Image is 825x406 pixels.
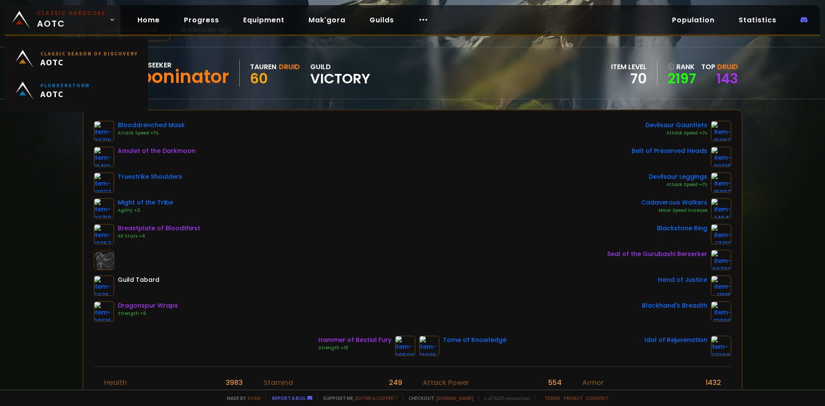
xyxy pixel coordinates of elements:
div: Tauren [250,61,276,72]
div: Minor Speed Increase [641,207,707,214]
a: Buy me a coffee [355,395,398,401]
div: 128 [391,388,402,399]
div: Seal of the Gurubashi Berserker [607,250,707,259]
div: 249 [389,377,402,388]
img: item-22722 [711,250,731,270]
span: AOTC [37,9,106,30]
div: Attack Power [423,377,469,388]
div: 554 [548,377,562,388]
a: Progress [177,11,226,29]
div: Hammer of Bestial Fury [318,336,391,345]
img: item-15062 [711,172,731,193]
div: Blackstone Ring [657,224,707,233]
span: AOTC [40,57,138,67]
span: v. d752d5 - production [479,395,530,401]
div: Cadaverous Walkers [641,198,707,207]
img: item-19491 [94,147,114,167]
img: item-22398 [711,336,731,356]
img: item-20580 [395,336,416,356]
div: Dodge [582,388,605,399]
a: Classic HardcoreAOTC [5,5,120,34]
div: All Stats +4 [118,233,200,240]
div: Mana [104,388,124,399]
div: Attack Speed +1% [649,181,707,188]
div: Intellect [263,388,292,399]
div: rank [668,61,696,72]
span: Victory [310,72,370,85]
img: item-20216 [711,147,731,167]
div: Agility +3 [118,207,173,214]
div: Strength +15 [318,345,391,351]
div: Attack Speed +1% [645,130,707,137]
a: Home [131,11,167,29]
img: item-15063 [711,121,731,141]
div: Attack Speed +1% [118,130,185,137]
div: Top [701,61,738,72]
div: Might of the Tribe [118,198,173,207]
span: Support me, [318,395,398,401]
img: item-22712 [94,198,114,219]
img: item-12757 [94,224,114,244]
div: Devilsaur Leggings [649,172,707,181]
a: Terms [544,395,560,401]
img: item-20615 [94,301,114,322]
div: Tome of Knowledge [443,336,507,345]
a: 2197 [668,72,696,85]
a: Equipment [236,11,291,29]
a: 143 [716,69,738,88]
img: item-13965 [711,301,731,322]
div: Belt of Preserved Heads [632,147,707,156]
img: item-17713 [711,224,731,244]
div: Amulet of the Darkmoon [118,147,196,156]
div: Devilsaur Gauntlets [645,121,707,130]
div: Dragonspur Wraps [118,301,178,310]
img: item-5976 [94,275,114,296]
div: 70 [611,72,647,85]
div: 3983 [226,377,243,388]
a: a fan [247,395,260,401]
img: item-13385 [419,336,440,356]
a: Report a bug [272,395,306,401]
a: PlunderstormAOTC [10,75,143,107]
span: Made by [222,395,260,401]
span: AOTC [40,89,90,99]
div: Truestrike Shoulders [118,172,182,181]
small: Classic Season of Discovery [40,50,138,57]
div: Armor [582,377,604,388]
small: Plunderstorm [40,82,90,89]
a: Statistics [732,11,783,29]
div: 2884 [225,388,243,399]
span: Checkout [403,395,474,401]
div: 8 % [551,388,562,399]
img: item-14641 [711,198,731,219]
a: Classic Season of DiscoveryAOTC [10,43,143,75]
a: Population [665,11,721,29]
div: Idol of Rejuvenation [645,336,707,345]
div: 8 % [711,388,721,399]
div: Melee critic [423,388,463,399]
div: Blackhand's Breadth [642,301,707,310]
div: guild [310,61,370,85]
a: [DOMAIN_NAME] [436,395,474,401]
div: Druid [279,61,300,72]
img: item-12927 [94,172,114,193]
a: Guilds [363,11,401,29]
small: Classic Hardcore [37,9,106,17]
a: Mak'gora [302,11,352,29]
span: 60 [250,69,268,88]
img: item-22718 [94,121,114,141]
div: Soulseeker [130,60,229,70]
div: Blooddrenched Mask [118,121,185,130]
div: Health [104,377,127,388]
img: item-11815 [711,275,731,296]
a: Privacy [564,395,582,401]
div: Hand of Justice [658,275,707,284]
div: Pooninator [130,70,229,83]
div: Stamina [263,377,293,388]
a: Consent [586,395,608,401]
div: item level [611,61,647,72]
div: 1432 [706,377,721,388]
div: Strength +9 [118,310,178,317]
div: Guild Tabard [118,275,159,284]
div: Breastplate of Bloodthirst [118,224,200,233]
